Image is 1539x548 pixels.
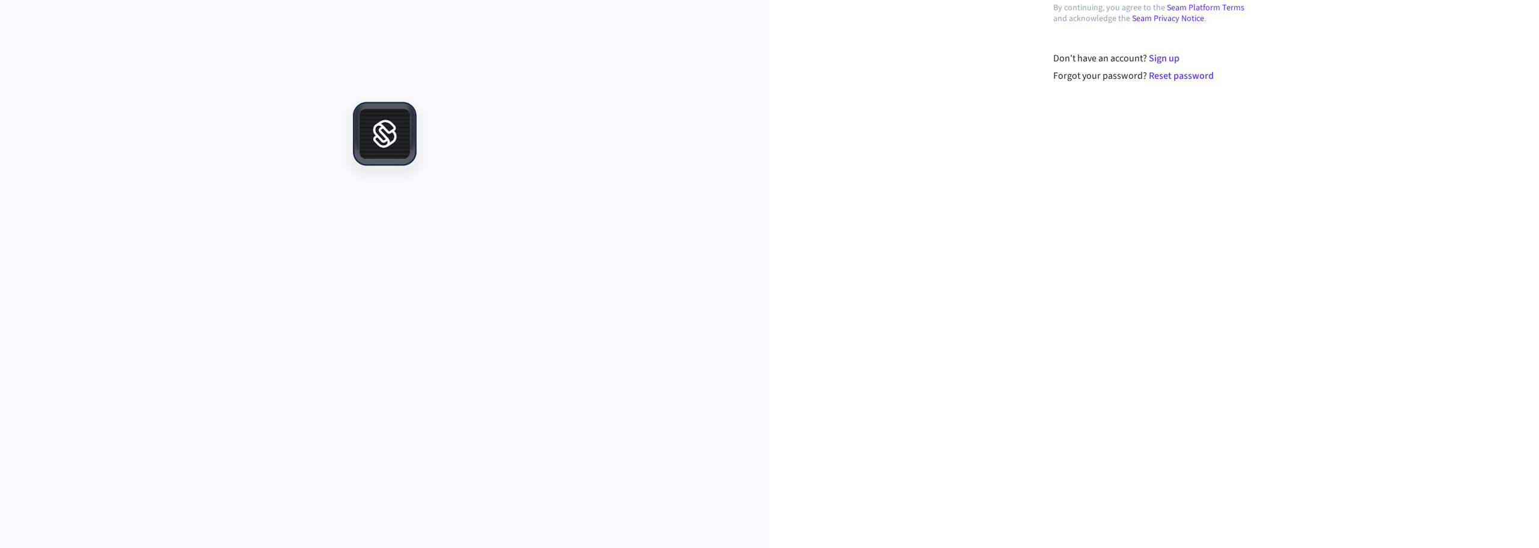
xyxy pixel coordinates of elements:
a: Reset password [1149,69,1214,82]
a: Sign up [1149,52,1179,65]
a: Seam Platform Terms [1167,2,1244,14]
div: Don't have an account? [1053,51,1256,66]
a: Seam Privacy Notice [1132,13,1204,25]
div: Forgot your password? [1053,69,1256,83]
p: By continuing, you agree to the and acknowledge the . [1053,2,1255,24]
